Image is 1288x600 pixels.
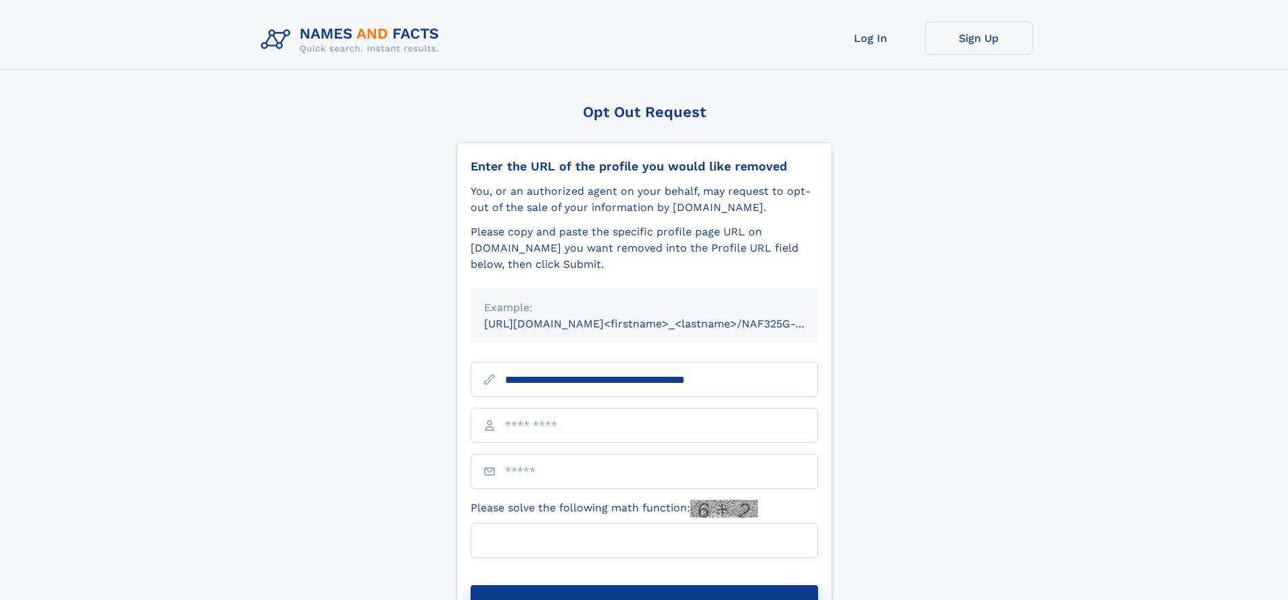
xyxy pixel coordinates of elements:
img: Logo Names and Facts [256,22,450,58]
div: Enter the URL of the profile you would like removed [471,159,818,174]
a: Sign Up [925,22,1033,55]
small: [URL][DOMAIN_NAME]<firstname>_<lastname>/NAF325G-xxxxxxxx [484,317,844,330]
div: Please copy and paste the specific profile page URL on [DOMAIN_NAME] you want removed into the Pr... [471,224,818,273]
div: Opt Out Request [456,103,832,120]
div: Example: [484,300,805,316]
label: Please solve the following math function: [471,500,758,517]
div: You, or an authorized agent on your behalf, may request to opt-out of the sale of your informatio... [471,183,818,216]
a: Log In [817,22,925,55]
